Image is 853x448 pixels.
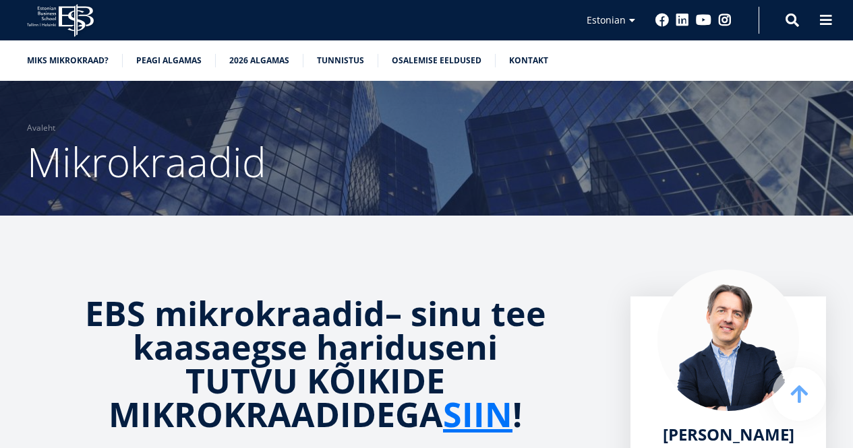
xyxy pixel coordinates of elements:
a: Kontakt [509,54,548,67]
a: [PERSON_NAME] [663,424,794,445]
img: Marko Rillo [657,269,799,411]
span: [PERSON_NAME] [663,423,794,445]
span: Mikrokraadid [27,134,266,189]
a: Avaleht [27,121,55,135]
a: Instagram [718,13,732,27]
a: Tunnistus [317,54,364,67]
a: Facebook [655,13,669,27]
strong: EBS mikrokraadid [85,290,385,336]
a: Youtube [696,13,711,27]
a: 2026 algamas [229,54,289,67]
a: Peagi algamas [136,54,202,67]
strong: sinu tee kaasaegse hariduseni TUTVU KÕIKIDE MIKROKRAADIDEGA ! [109,290,546,437]
a: Linkedin [676,13,689,27]
a: Miks mikrokraad? [27,54,109,67]
a: Osalemise eeldused [392,54,481,67]
strong: – [385,290,402,336]
a: SIIN [443,397,512,431]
